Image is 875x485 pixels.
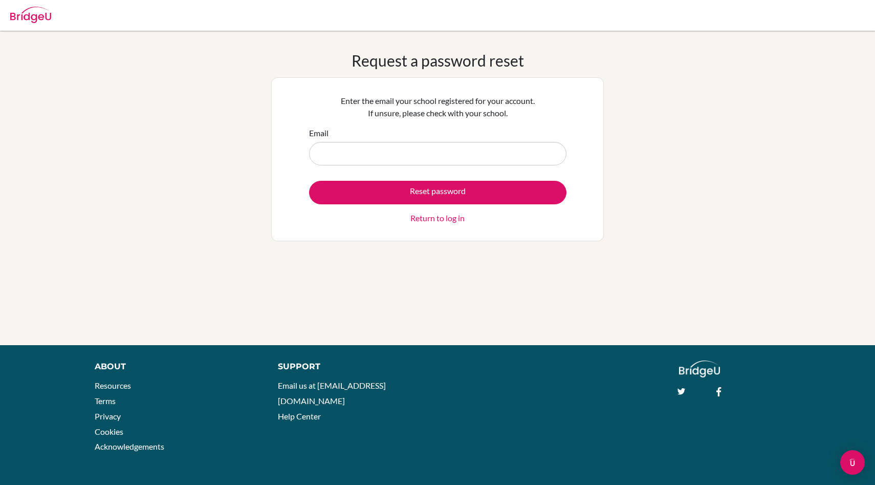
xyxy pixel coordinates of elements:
a: Return to log in [410,212,465,224]
div: Support [278,361,426,373]
a: Cookies [95,427,123,436]
div: About [95,361,255,373]
a: Email us at [EMAIL_ADDRESS][DOMAIN_NAME] [278,381,386,406]
a: Resources [95,381,131,390]
img: Bridge-U [10,7,51,23]
h1: Request a password reset [352,51,524,70]
label: Email [309,127,329,139]
a: Acknowledgements [95,441,164,451]
a: Help Center [278,411,321,421]
div: Open Intercom Messenger [840,450,865,475]
a: Privacy [95,411,121,421]
p: Enter the email your school registered for your account. If unsure, please check with your school. [309,95,566,119]
button: Reset password [309,181,566,204]
a: Terms [95,396,116,406]
img: logo_white@2x-f4f0deed5e89b7ecb1c2cc34c3e3d731f90f0f143d5ea2071677605dd97b5244.png [679,361,720,377]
